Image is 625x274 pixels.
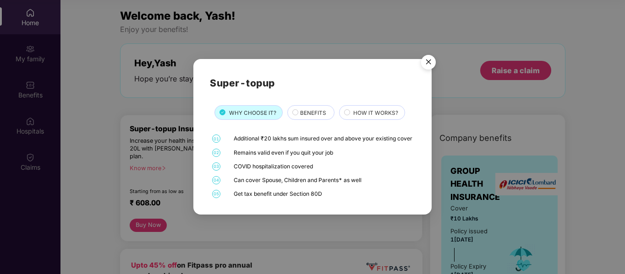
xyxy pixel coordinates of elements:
[416,50,440,75] button: Close
[229,109,276,118] span: WHY CHOOSE IT?
[300,109,326,118] span: BENEFITS
[234,176,413,184] div: Can cover Spouse, Children and Parents* as well
[212,176,220,184] span: 04
[210,76,415,91] h2: Super-topup
[416,51,441,76] img: svg+xml;base64,PHN2ZyB4bWxucz0iaHR0cDovL3d3dy53My5vcmcvMjAwMC9zdmciIHdpZHRoPSI1NiIgaGVpZ2h0PSI1Ni...
[212,190,220,198] span: 05
[234,162,413,171] div: COVID hospitalization covered
[353,109,398,118] span: HOW IT WORKS?
[212,162,220,171] span: 03
[234,190,413,198] div: Get tax benefit under Section 80D
[234,135,413,143] div: Additional ₹20 lakhs sum insured over and above your existing cover
[234,149,413,157] div: Remains valid even if you quit your job
[212,149,220,157] span: 02
[212,135,220,143] span: 01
